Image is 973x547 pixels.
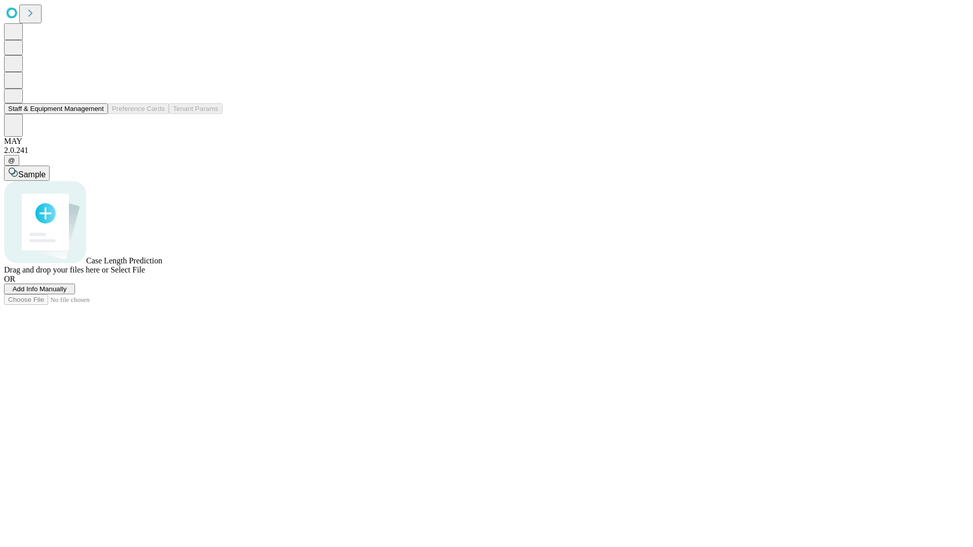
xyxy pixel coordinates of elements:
div: 2.0.241 [4,146,969,155]
span: OR [4,275,15,283]
div: MAY [4,137,969,146]
span: Add Info Manually [13,285,67,293]
button: Preference Cards [108,103,169,114]
button: @ [4,155,19,166]
span: @ [8,157,15,164]
span: Sample [18,170,46,179]
button: Staff & Equipment Management [4,103,108,114]
span: Select File [110,265,145,274]
button: Add Info Manually [4,284,75,294]
button: Sample [4,166,50,181]
button: Tenant Params [169,103,222,114]
span: Case Length Prediction [86,256,162,265]
span: Drag and drop your files here or [4,265,108,274]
